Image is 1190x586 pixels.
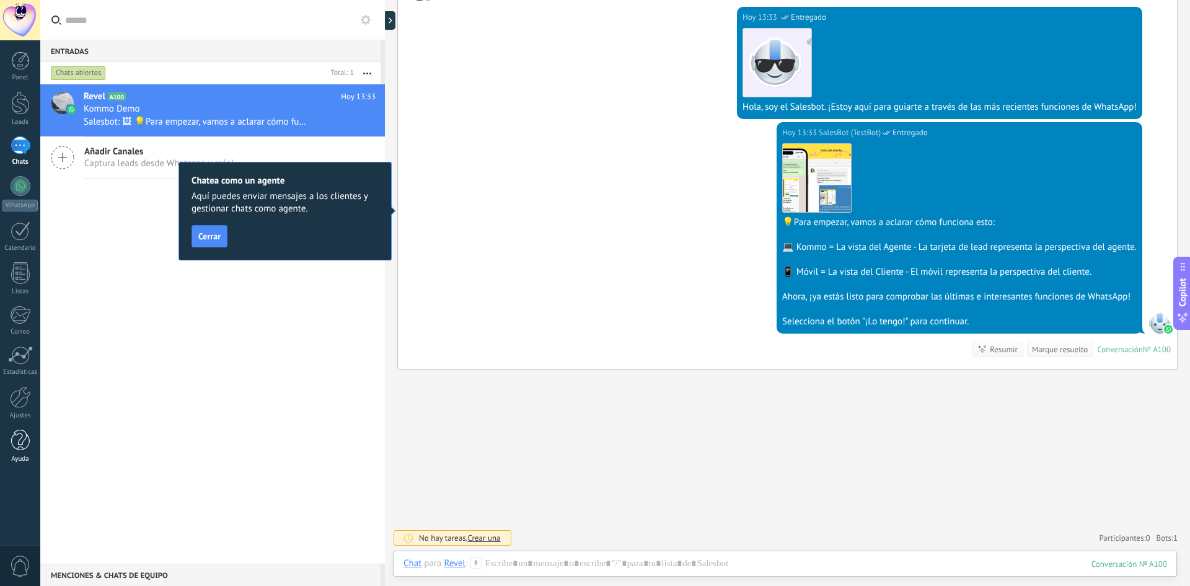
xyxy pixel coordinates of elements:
span: Kommo Demo [84,103,140,115]
div: Leads [2,118,38,127]
span: 0 [1146,533,1150,543]
span: Hoy 13:33 [341,91,376,103]
div: Estadísticas [2,368,38,376]
img: waba.svg [1164,325,1173,334]
div: Selecciona el botón "¡Lo tengo!" para continuar. [782,316,1137,328]
div: 📱 Móvil = La vista del Cliente - El móvil representa la perspectiva del cliente. [782,266,1137,278]
span: 1 [1173,533,1178,543]
span: Captura leads desde Whatsapp y más! [84,158,234,169]
div: WhatsApp [2,200,38,211]
div: Revel [444,557,465,569]
div: Hoy 13:33 [782,127,819,139]
div: Mostrar [383,11,395,30]
div: 💡Para empezar, vamos a aclarar cómo funciona esto: [782,216,1137,229]
div: Panel [2,74,38,82]
button: Cerrar [192,225,227,247]
span: Cerrar [198,232,221,241]
div: Ayuda [2,455,38,463]
div: Listas [2,288,38,296]
img: a0fb02e2-ea4f-4f93-9e12-3d7b771b6a8d [783,144,851,212]
div: Entradas [40,40,381,62]
div: Chats abiertos [51,66,106,81]
div: Hola, soy el Salesbot. ¡Estoy aquí para guiarte a través de las más recientes funciones de WhatsApp! [743,101,1137,113]
div: № A100 [1143,344,1171,355]
img: icon [67,105,76,114]
span: Copilot [1176,278,1189,306]
div: Calendario [2,244,38,252]
div: Total: 1 [326,67,354,79]
div: Marque resuelto [1032,344,1088,355]
button: Más [354,62,381,84]
div: Chats [2,158,38,166]
span: A100 [108,92,126,100]
div: 100 [1091,559,1167,569]
a: Participantes:0 [1099,533,1150,543]
div: Correo [2,328,38,336]
span: Entregado [791,11,826,24]
div: Ajustes [2,412,38,420]
div: Conversación [1097,344,1143,355]
h2: Chatea como un agente [192,175,379,187]
img: 183.png [743,29,811,97]
span: Entregado [892,127,928,139]
span: : [465,557,467,570]
span: Bots: [1157,533,1178,543]
div: 💻 Kommo = La vista del Agente - La tarjeta de lead representa la perspectiva del agente. [782,241,1137,254]
div: Resumir [990,344,1018,355]
span: para [424,557,441,570]
span: Crear una [467,533,500,543]
a: avatariconRevelA100Hoy 13:33Kommo DemoSalesbot: 🖼 💡Para empezar, vamos a aclarar cómo funciona es... [40,84,385,136]
span: Salesbot: 🖼 💡Para empezar, vamos a aclarar cómo funciona esto: 💻 Kommo = La vista del Agente - La... [84,116,307,128]
span: Revel [84,91,105,103]
span: SalesBot [1148,311,1171,334]
span: SalesBot (TestBot) [819,127,881,139]
div: Menciones & Chats de equipo [40,564,381,586]
div: No hay tareas. [419,533,501,543]
div: Ahora, ¡ya estás listo para comprobar las últimas e interesantes funciones de WhatsApp! [782,291,1137,303]
span: Aquí puedes enviar mensajes a los clientes y gestionar chats como agente. [192,190,379,215]
span: Añadir Canales [84,146,234,158]
div: Hoy 13:33 [743,11,779,24]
